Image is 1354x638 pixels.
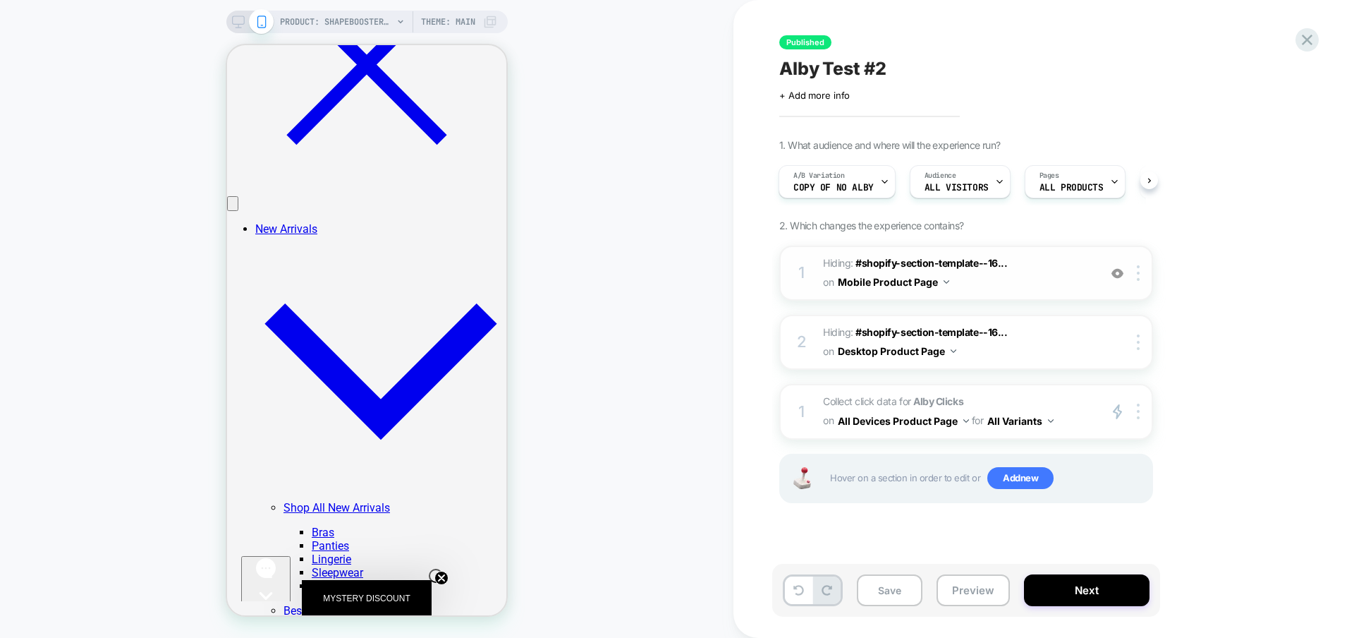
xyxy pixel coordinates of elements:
img: close [1137,404,1140,419]
div: MYSTERY DISCOUNTClose teaser [75,535,205,570]
span: #shopify-section-template--16... [855,326,1007,338]
span: + Add more info [779,90,850,101]
a: Apparel [85,534,123,548]
button: Mobile Product Page [838,272,949,292]
a: Best Sellers [56,559,114,572]
img: crossed eye [1111,267,1123,279]
span: MYSTERY DISCOUNT [96,548,183,558]
span: Audience [925,171,956,181]
span: PRODUCT: Shapebooster™ High Waisted Ankle Length Legging [7 8] [280,11,393,33]
button: Close teaser [202,524,216,538]
div: Shop name [21,21,241,41]
a: Panties [85,494,122,507]
button: Next [1024,574,1149,606]
span: New Arrivals [28,177,90,191]
span: ALL PRODUCTS [1039,183,1104,193]
div: 2 [795,328,809,356]
img: Joystick [788,467,816,489]
span: on [823,273,834,291]
img: down arrow [963,419,969,423]
span: Hiding : [823,323,1092,361]
span: All Visitors [925,183,989,193]
img: down arrow [1048,419,1054,423]
a: Bras [85,481,107,494]
button: All Variants [987,411,1054,431]
button: Save [857,574,922,606]
div: 1 [795,398,809,426]
button: Preview [937,574,1010,606]
a: Sleepwear [85,521,136,534]
span: Published [779,35,831,49]
div: Offline [21,42,241,56]
span: #shopify-section-template--16... [855,257,1007,269]
div: Hello! [21,56,258,90]
span: Alby Test #2 [779,58,886,79]
span: on [823,342,834,360]
iframe: Gorgias live chat messenger [14,511,63,556]
span: Add new [987,467,1054,490]
span: for [972,411,984,429]
span: Collect click data for [823,392,1092,431]
button: All Devices Product Page [838,411,969,431]
button: Desktop Product Page [838,341,956,361]
a: Shop All New Arrivals [56,456,163,469]
img: down arrow [944,280,949,284]
div: We're currently OFLINE, but if you fill out the form below - we will get back to as soon as possi... [21,90,258,140]
strong: Alby Clicks [913,395,963,407]
img: close [1137,265,1140,281]
span: Copy of No Alby [793,183,874,193]
a: New Arrivals [28,177,279,445]
span: 1. What audience and where will the experience run? [779,139,1000,151]
img: down arrow [951,349,956,353]
span: Theme: MAIN [421,11,475,33]
span: on [823,411,834,429]
div: 1 [795,259,809,287]
img: close [1137,335,1140,350]
span: 2. Which changes the experience contains? [779,219,963,231]
span: Hiding : [823,254,1092,292]
span: Hover on a section in order to edit or [830,467,1145,490]
span: A/B Variation [793,171,845,181]
span: Pages [1039,171,1059,181]
a: Lingerie [85,507,124,521]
